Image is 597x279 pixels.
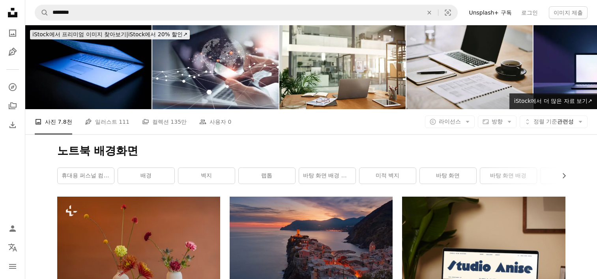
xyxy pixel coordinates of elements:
[152,25,279,109] img: 디지털 기술, 인터넷 네트워크 연결, 빅 데이터, 디지털 마케팅 IoT 사물 인터넷. 휴대 전화와 노트북 컴퓨터를 사용하는 여성, 인터넷 서핑, 혁신적인 기술 배경
[85,109,129,134] a: 일러스트 111
[406,25,533,109] img: 사무실에서 노트북과 노트북의 샷
[32,31,187,37] span: iStock에서 20% 할인 ↗
[57,144,565,158] h1: 노트북 배경화면
[425,115,475,128] button: 라이선스
[492,118,503,125] span: 방향
[32,31,128,37] span: iStock에서 프리미엄 이미지 찾아보기 |
[239,168,295,184] a: 랩톱
[118,168,174,184] a: 배경
[35,5,458,20] form: 사이트 전체에서 이미지 찾기
[25,25,152,109] img: 기술 시리즈
[5,44,21,60] a: 일러스트
[533,118,557,125] span: 정렬 기준
[517,6,543,19] a: 로그인
[5,240,21,255] button: 언어
[5,117,21,133] a: 다운로드 내역
[520,115,588,128] button: 정렬 기준관련성
[119,117,129,126] span: 111
[420,168,476,184] a: 바탕 화면
[514,98,592,104] span: iStock에서 더 많은 자료 보기 ↗
[557,168,565,184] button: 목록을 오른쪽으로 스크롤
[5,98,21,114] a: 컬렉션
[230,247,393,254] a: 오렌지 일몰 동안 산 절벽에 있는 마을의 조감도
[170,117,187,126] span: 135만
[464,6,516,19] a: Unsplash+ 구독
[421,5,438,20] button: 삭제
[5,221,21,236] a: 로그인 / 가입
[299,168,356,184] a: 바탕 화면 배경 무늬
[359,168,416,184] a: 미적 벽지
[478,115,517,128] button: 방향
[439,118,461,125] span: 라이선스
[509,93,597,109] a: iStock에서 더 많은 자료 보기↗
[199,109,231,134] a: 사용자 0
[279,25,406,109] img: 조직화된 작업 영역으로 생산성 향상
[57,247,220,254] a: three white vases with different colored flowers in them
[5,259,21,274] button: 메뉴
[533,118,574,126] span: 관련성
[438,5,457,20] button: 시각적 검색
[228,117,232,126] span: 0
[178,168,235,184] a: 벽지
[25,25,195,44] a: iStock에서 프리미엄 이미지 찾아보기|iStock에서 20% 할인↗
[541,168,597,184] a: 영감
[549,6,588,19] button: 이미지 제출
[5,25,21,41] a: 사진
[480,168,537,184] a: 바탕 화면 배경
[5,79,21,95] a: 탐색
[58,168,114,184] a: 휴대용 퍼스널 컴퓨터 벽지
[142,109,187,134] a: 컬렉션 135만
[35,5,49,20] button: Unsplash 검색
